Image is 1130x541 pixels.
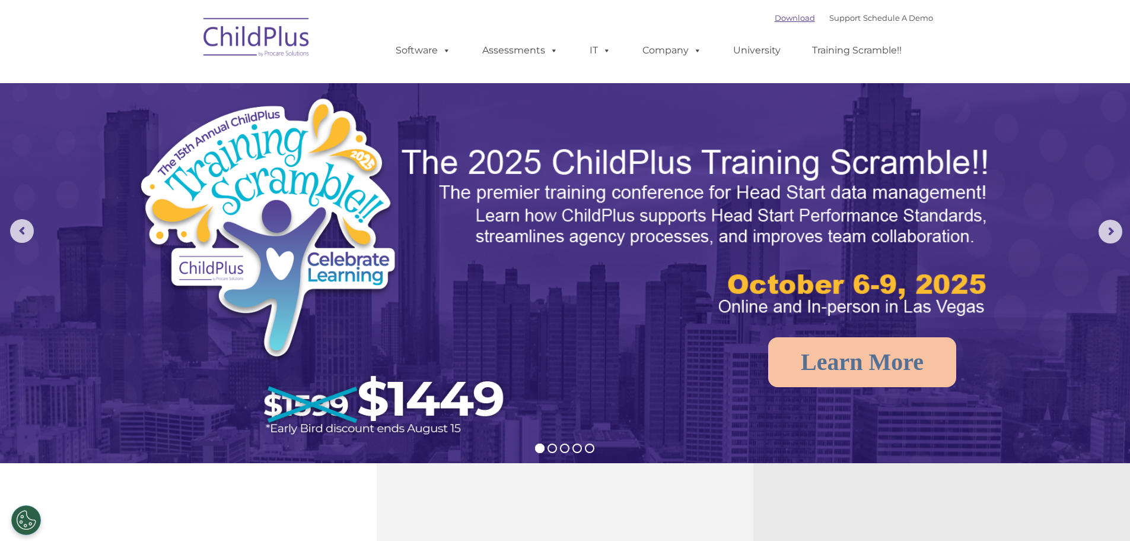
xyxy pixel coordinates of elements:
button: Cookies Settings [11,505,41,535]
a: Support [829,13,861,23]
span: Phone number [165,127,215,136]
a: Company [631,39,714,62]
a: IT [578,39,623,62]
a: Schedule A Demo [863,13,933,23]
font: | [775,13,933,23]
a: Assessments [470,39,570,62]
a: Training Scramble!! [800,39,913,62]
a: Download [775,13,815,23]
span: Last name [165,78,201,87]
a: University [721,39,792,62]
a: Software [384,39,463,62]
a: Learn More [768,337,956,387]
img: ChildPlus by Procare Solutions [198,10,316,69]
